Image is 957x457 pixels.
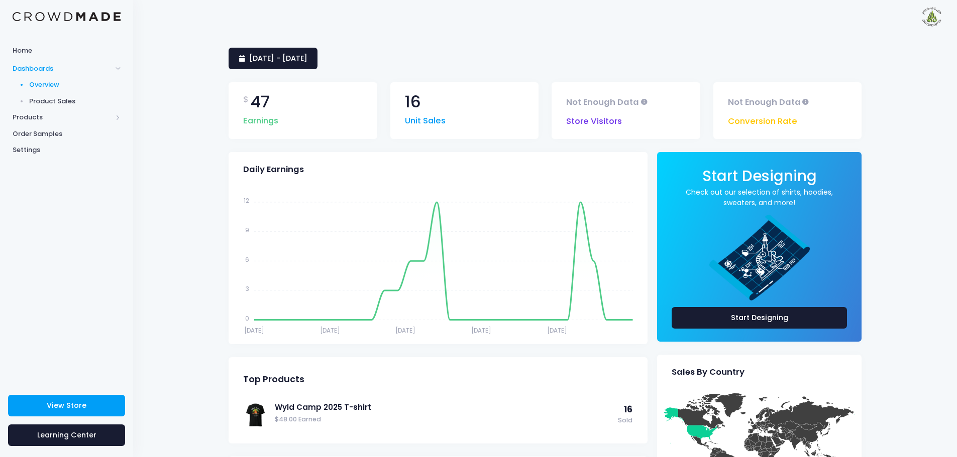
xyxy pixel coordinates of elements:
span: $48.00 Earned [275,415,613,424]
img: Logo [13,12,121,22]
a: View Store [8,395,125,416]
a: Learning Center [8,424,125,446]
tspan: 6 [245,255,249,264]
span: Earnings [243,110,278,127]
span: 47 [251,94,270,110]
tspan: 0 [245,314,249,323]
a: Start Designing [702,174,817,184]
span: Dashboards [13,64,112,74]
tspan: [DATE] [547,326,567,335]
a: Check out our selection of shirts, hoodies, sweaters, and more! [672,187,847,208]
img: User [922,7,942,27]
span: Sales By Country [672,367,745,377]
tspan: [DATE] [320,326,340,335]
span: Not Enough Data [728,94,801,110]
span: Order Samples [13,129,121,139]
span: $ [243,94,249,106]
span: Daily Earnings [243,165,304,175]
span: Settings [13,145,121,155]
span: [DATE] - [DATE] [249,53,307,63]
tspan: [DATE] [395,326,415,335]
tspan: [DATE] [244,326,264,335]
span: Top Products [243,374,304,385]
tspan: [DATE] [471,326,491,335]
tspan: 3 [246,285,249,293]
span: Home [13,46,121,56]
span: Store Visitors [566,110,622,128]
a: Wyld Camp 2025 T-shirt [275,402,613,413]
span: Sold [618,416,632,425]
span: Start Designing [702,166,817,186]
a: [DATE] - [DATE] [229,48,317,69]
span: Conversion Rate [728,110,797,128]
span: View Store [47,400,86,410]
span: Overview [29,80,121,90]
span: Learning Center [37,430,96,440]
span: 16 [405,94,421,110]
span: Product Sales [29,96,121,106]
span: Not Enough Data [566,94,639,110]
tspan: 12 [244,197,249,205]
tspan: 9 [245,226,249,234]
span: Unit Sales [405,110,446,127]
span: 16 [624,403,632,415]
span: Products [13,112,112,122]
a: Start Designing [672,307,847,329]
